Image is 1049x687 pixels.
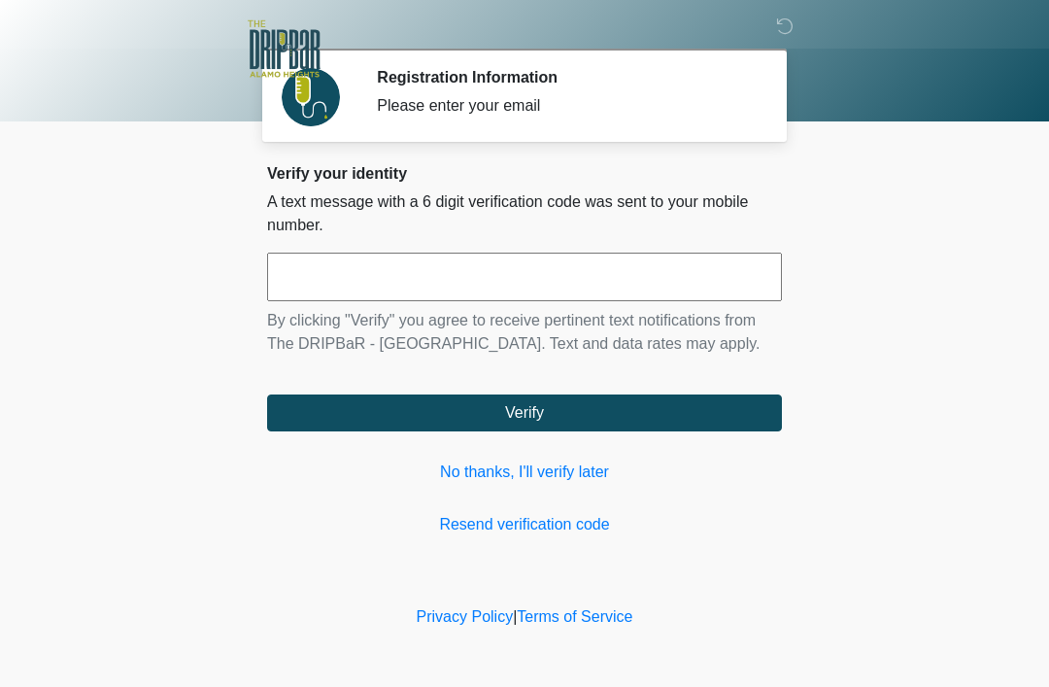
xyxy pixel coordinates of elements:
p: By clicking "Verify" you agree to receive pertinent text notifications from The DRIPBaR - [GEOGRA... [267,309,782,356]
a: | [513,608,517,625]
img: The DRIPBaR - Alamo Heights Logo [248,15,321,84]
a: Terms of Service [517,608,632,625]
h2: Verify your identity [267,164,782,183]
p: A text message with a 6 digit verification code was sent to your mobile number. [267,190,782,237]
button: Verify [267,395,782,431]
div: Please enter your email [377,94,753,118]
a: Privacy Policy [417,608,514,625]
a: No thanks, I'll verify later [267,461,782,484]
a: Resend verification code [267,513,782,536]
